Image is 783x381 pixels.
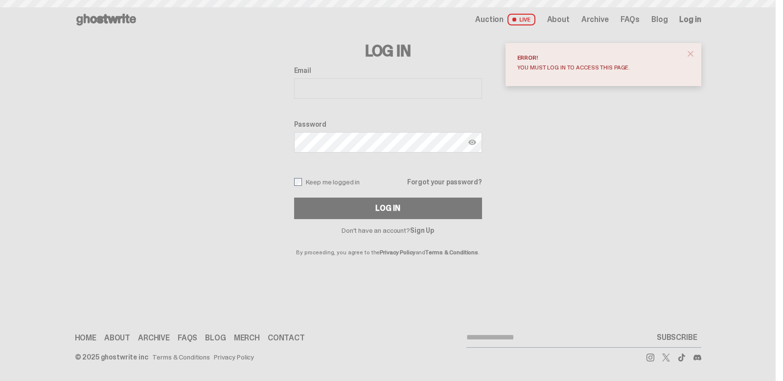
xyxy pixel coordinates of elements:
[214,354,254,360] a: Privacy Policy
[152,354,210,360] a: Terms & Conditions
[178,334,197,342] a: FAQs
[679,16,701,23] a: Log in
[581,16,609,23] a: Archive
[621,16,640,23] a: FAQs
[294,198,482,219] button: Log In
[294,67,482,74] label: Email
[517,55,682,61] div: Error!
[294,120,482,128] label: Password
[425,248,478,256] a: Terms & Conditions
[475,16,504,23] span: Auction
[75,334,96,342] a: Home
[75,354,148,360] div: © 2025 ghostwrite inc
[294,178,302,186] input: Keep me logged in
[294,178,360,186] label: Keep me logged in
[234,334,260,342] a: Merch
[507,14,535,25] span: LIVE
[651,16,668,23] a: Blog
[294,227,482,234] p: Don't have an account?
[375,204,400,212] div: Log In
[294,43,482,59] h3: Log In
[294,234,482,255] p: By proceeding, you agree to the and .
[517,65,682,70] div: You must log in to access this page.
[138,334,170,342] a: Archive
[682,45,699,63] button: close
[475,14,535,25] a: Auction LIVE
[410,226,434,235] a: Sign Up
[407,179,482,185] a: Forgot your password?
[205,334,226,342] a: Blog
[468,138,476,146] img: Show password
[268,334,305,342] a: Contact
[380,248,415,256] a: Privacy Policy
[104,334,130,342] a: About
[653,328,701,347] button: SUBSCRIBE
[547,16,570,23] a: About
